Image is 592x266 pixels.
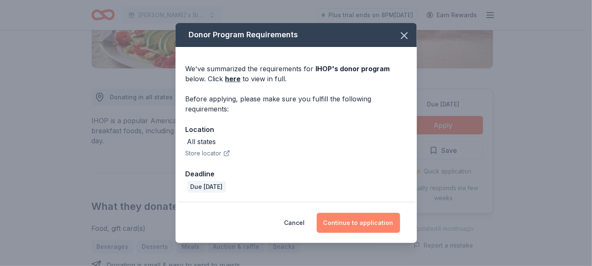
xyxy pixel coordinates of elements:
button: Continue to application [317,213,400,233]
button: Cancel [284,213,305,233]
div: Due [DATE] [187,181,226,193]
div: Before applying, please make sure you fulfill the following requirements: [186,94,407,114]
div: All states [187,137,216,147]
div: We've summarized the requirements for below. Click to view in full. [186,64,407,84]
div: Location [186,124,407,135]
div: Deadline [186,168,407,179]
div: Donor Program Requirements [176,23,417,47]
button: Store locator [186,148,230,158]
span: IHOP 's donor program [316,65,390,73]
a: here [225,74,241,84]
